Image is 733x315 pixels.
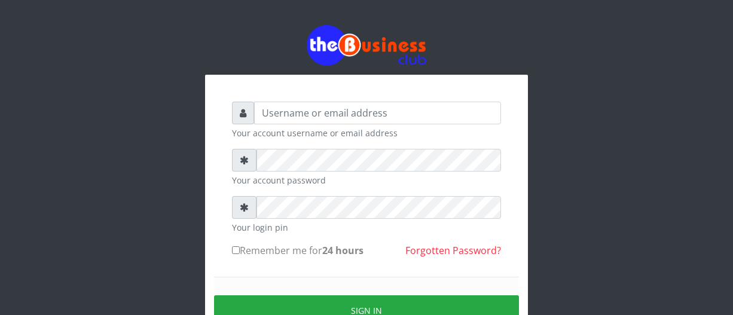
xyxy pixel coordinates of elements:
[232,221,501,234] small: Your login pin
[232,246,240,254] input: Remember me for24 hours
[254,102,501,124] input: Username or email address
[405,244,501,257] a: Forgotten Password?
[322,244,364,257] b: 24 hours
[232,243,364,258] label: Remember me for
[232,174,501,186] small: Your account password
[232,127,501,139] small: Your account username or email address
